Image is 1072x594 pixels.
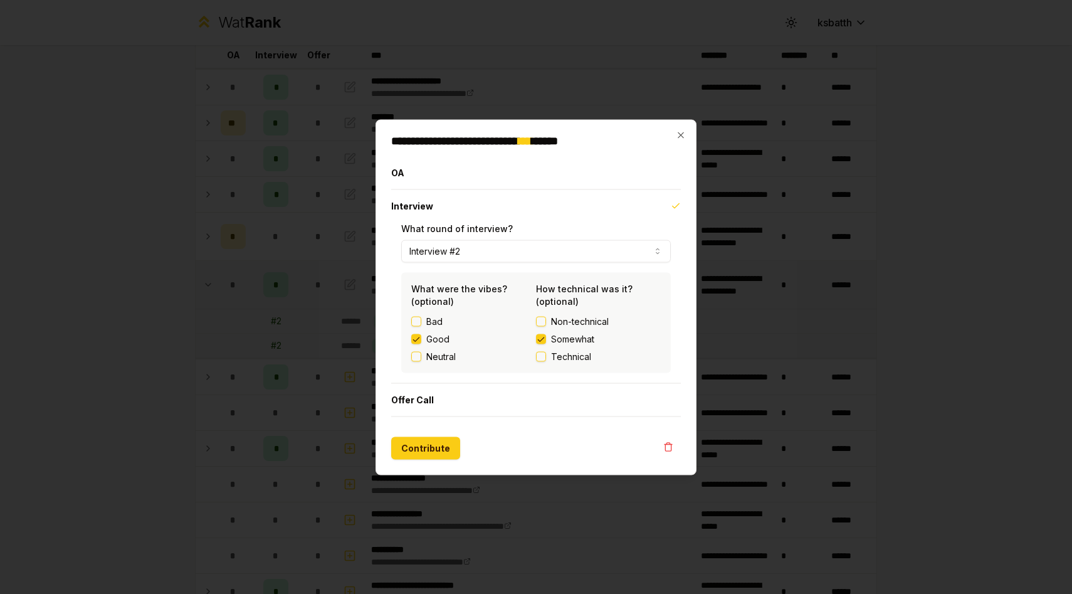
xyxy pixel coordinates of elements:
button: Interview [391,189,681,222]
label: Neutral [426,350,456,363]
button: Technical [536,351,546,361]
button: Contribute [391,437,460,459]
label: What round of interview? [401,223,513,233]
span: Non-technical [551,315,609,327]
button: OA [391,156,681,189]
div: Interview [391,222,681,383]
label: What were the vibes? (optional) [411,283,507,306]
label: How technical was it? (optional) [536,283,633,306]
span: Somewhat [551,332,594,345]
button: Non-technical [536,316,546,326]
label: Bad [426,315,443,327]
label: Good [426,332,449,345]
button: Somewhat [536,334,546,344]
span: Technical [551,350,591,363]
button: Offer Call [391,383,681,416]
